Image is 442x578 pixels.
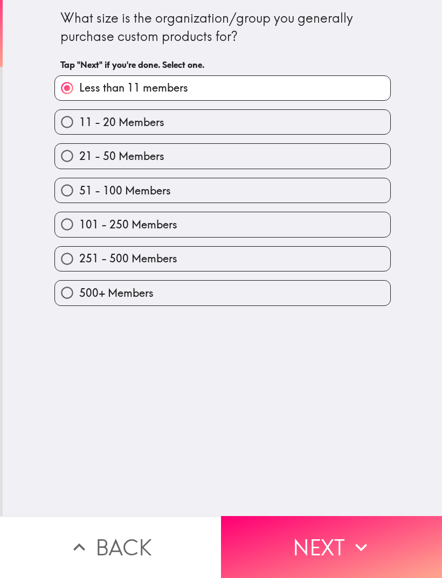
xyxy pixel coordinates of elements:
[55,144,390,168] button: 21 - 50 Members
[55,281,390,305] button: 500+ Members
[79,251,177,266] span: 251 - 500 Members
[55,178,390,203] button: 51 - 100 Members
[79,217,177,232] span: 101 - 250 Members
[79,285,154,301] span: 500+ Members
[79,183,171,198] span: 51 - 100 Members
[55,110,390,134] button: 11 - 20 Members
[55,247,390,271] button: 251 - 500 Members
[79,115,164,130] span: 11 - 20 Members
[55,212,390,236] button: 101 - 250 Members
[221,516,442,578] button: Next
[55,76,390,100] button: Less than 11 members
[79,80,188,95] span: Less than 11 members
[79,149,164,164] span: 21 - 50 Members
[60,9,385,45] div: What size is the organization/group you generally purchase custom products for?
[60,59,385,71] h6: Tap "Next" if you're done. Select one.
